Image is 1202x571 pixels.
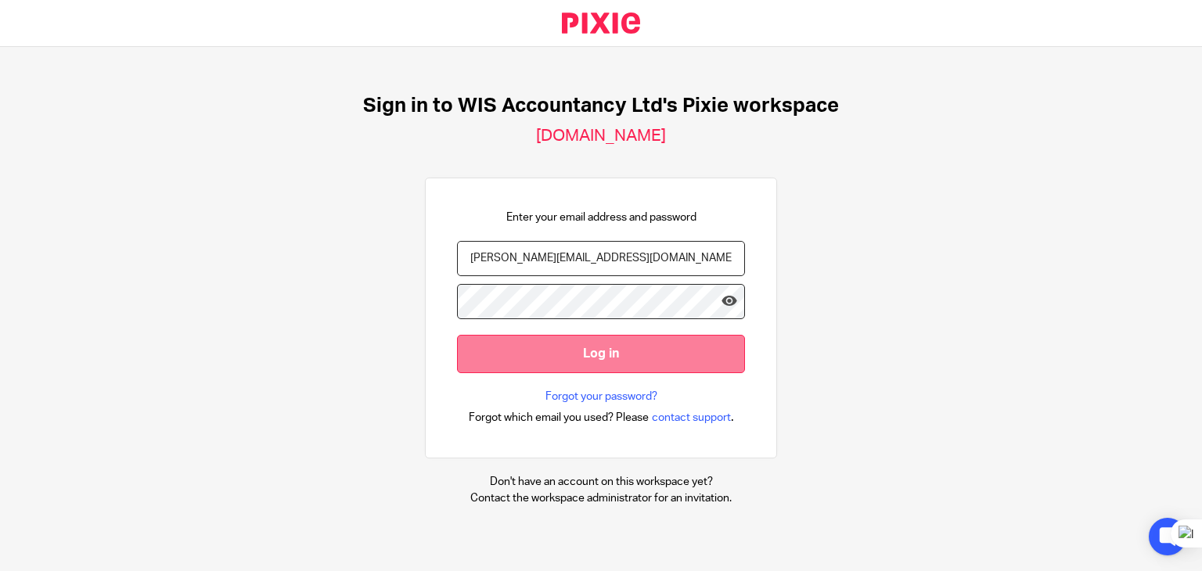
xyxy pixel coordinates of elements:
[506,210,696,225] p: Enter your email address and password
[469,410,649,426] span: Forgot which email you used? Please
[470,474,732,490] p: Don't have an account on this workspace yet?
[363,94,839,118] h1: Sign in to WIS Accountancy Ltd's Pixie workspace
[469,408,734,426] div: .
[457,335,745,373] input: Log in
[545,389,657,404] a: Forgot your password?
[457,241,745,276] input: name@example.com
[536,126,666,146] h2: [DOMAIN_NAME]
[652,410,731,426] span: contact support
[470,490,732,506] p: Contact the workspace administrator for an invitation.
